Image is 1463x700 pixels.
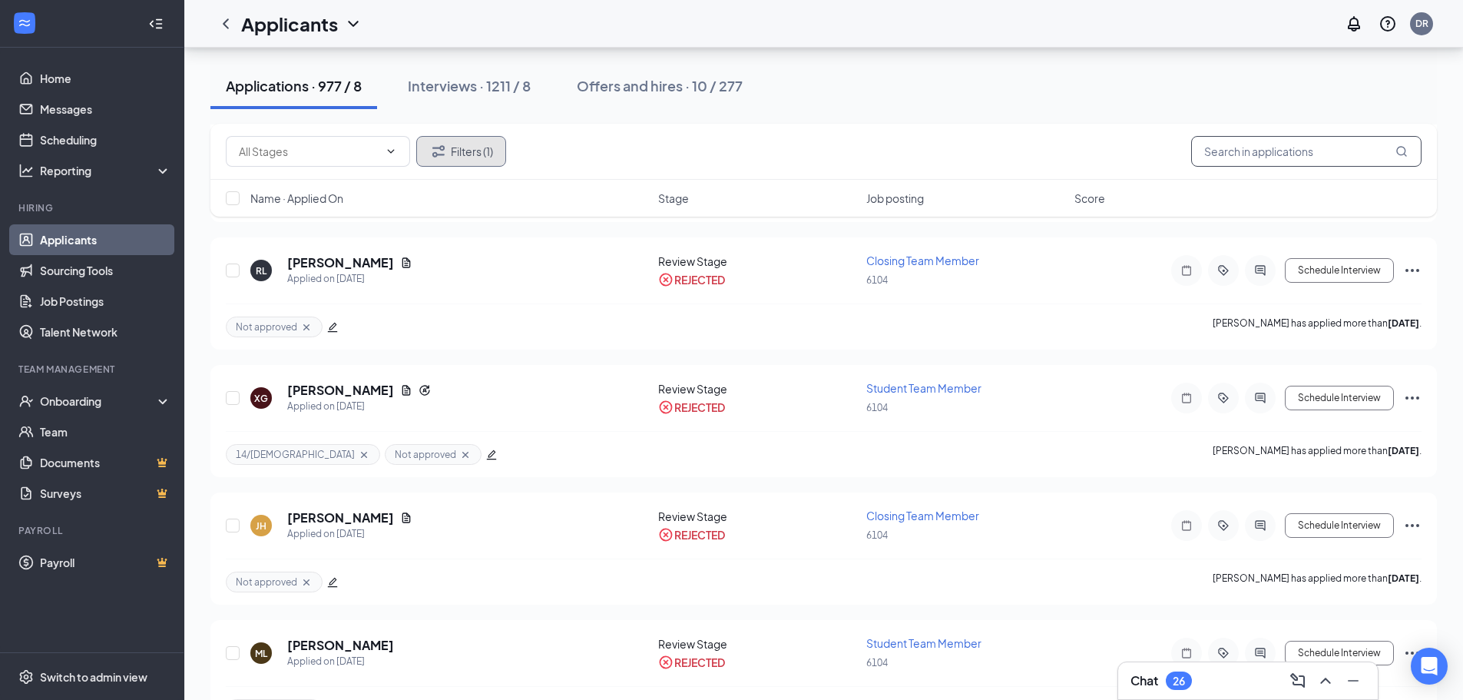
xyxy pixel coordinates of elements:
[148,16,164,32] svg: Collapse
[18,393,34,409] svg: UserCheck
[459,449,472,461] svg: Cross
[254,392,268,405] div: XG
[40,317,171,347] a: Talent Network
[1191,136,1422,167] input: Search in applications
[1403,516,1422,535] svg: Ellipses
[40,63,171,94] a: Home
[1316,672,1335,690] svg: ChevronUp
[419,384,431,396] svg: Reapply
[1130,672,1158,689] h3: Chat
[674,272,725,287] div: REJECTED
[255,647,267,660] div: ML
[287,526,412,542] div: Applied on [DATE]
[1403,389,1422,407] svg: Ellipses
[300,576,313,589] svg: Cross
[300,321,313,333] svg: Cross
[287,271,412,287] div: Applied on [DATE]
[256,264,266,277] div: RL
[395,448,456,461] span: Not approved
[429,142,448,161] svg: Filter
[327,577,338,588] span: edit
[486,450,497,460] span: edit
[1177,392,1196,404] svg: Note
[358,449,370,461] svg: Cross
[577,76,743,95] div: Offers and hires · 10 / 277
[287,399,431,414] div: Applied on [DATE]
[1289,672,1307,690] svg: ComposeMessage
[866,529,888,541] span: 6104
[1411,648,1448,685] div: Open Intercom Messenger
[236,320,297,333] span: Not approved
[658,400,674,415] svg: CrossCircle
[18,363,168,376] div: Team Management
[18,201,168,214] div: Hiring
[40,416,171,447] a: Team
[287,509,394,526] h5: [PERSON_NAME]
[40,255,171,286] a: Sourcing Tools
[658,272,674,287] svg: CrossCircle
[1213,444,1422,465] p: [PERSON_NAME] has applied more than .
[400,257,412,269] svg: Document
[674,400,725,415] div: REJECTED
[40,94,171,124] a: Messages
[40,669,147,685] div: Switch to admin view
[327,322,338,333] span: edit
[241,11,338,37] h1: Applicants
[408,76,531,95] div: Interviews · 1211 / 8
[1214,647,1233,659] svg: ActiveTag
[1388,572,1419,584] b: [DATE]
[287,637,394,654] h5: [PERSON_NAME]
[18,524,168,537] div: Payroll
[1285,513,1394,538] button: Schedule Interview
[1285,258,1394,283] button: Schedule Interview
[1074,191,1105,206] span: Score
[658,527,674,542] svg: CrossCircle
[1388,445,1419,456] b: [DATE]
[1177,647,1196,659] svg: Note
[1388,317,1419,329] b: [DATE]
[866,254,979,267] span: Closing Team Member
[217,15,235,33] a: ChevronLeft
[40,393,158,409] div: Onboarding
[1251,647,1269,659] svg: ActiveChat
[239,143,379,160] input: All Stages
[344,15,362,33] svg: ChevronDown
[866,402,888,413] span: 6104
[400,512,412,524] svg: Document
[1415,17,1428,30] div: DR
[40,286,171,317] a: Job Postings
[416,136,506,167] button: Filter Filters (1)
[385,145,397,158] svg: ChevronDown
[40,547,171,578] a: PayrollCrown
[287,654,394,669] div: Applied on [DATE]
[287,382,394,399] h5: [PERSON_NAME]
[287,254,394,271] h5: [PERSON_NAME]
[1214,392,1233,404] svg: ActiveTag
[1213,317,1422,337] p: [PERSON_NAME] has applied more than .
[17,15,32,31] svg: WorkstreamLogo
[226,76,362,95] div: Applications · 977 / 8
[658,254,857,269] div: Review Stage
[1403,644,1422,662] svg: Ellipses
[40,224,171,255] a: Applicants
[866,509,979,523] span: Closing Team Member
[1214,519,1233,532] svg: ActiveTag
[1341,668,1365,693] button: Minimize
[658,636,857,652] div: Review Stage
[40,447,171,478] a: DocumentsCrown
[1345,15,1363,33] svg: Notifications
[18,163,34,178] svg: Analysis
[658,509,857,524] div: Review Stage
[866,381,981,395] span: Student Team Member
[1403,261,1422,280] svg: Ellipses
[1177,264,1196,277] svg: Note
[1395,145,1408,158] svg: MagnifyingGlass
[1379,15,1397,33] svg: QuestionInfo
[40,163,172,178] div: Reporting
[1285,641,1394,665] button: Schedule Interview
[1286,668,1310,693] button: ComposeMessage
[866,657,888,668] span: 6104
[1313,668,1338,693] button: ChevronUp
[658,655,674,670] svg: CrossCircle
[1251,519,1269,532] svg: ActiveChat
